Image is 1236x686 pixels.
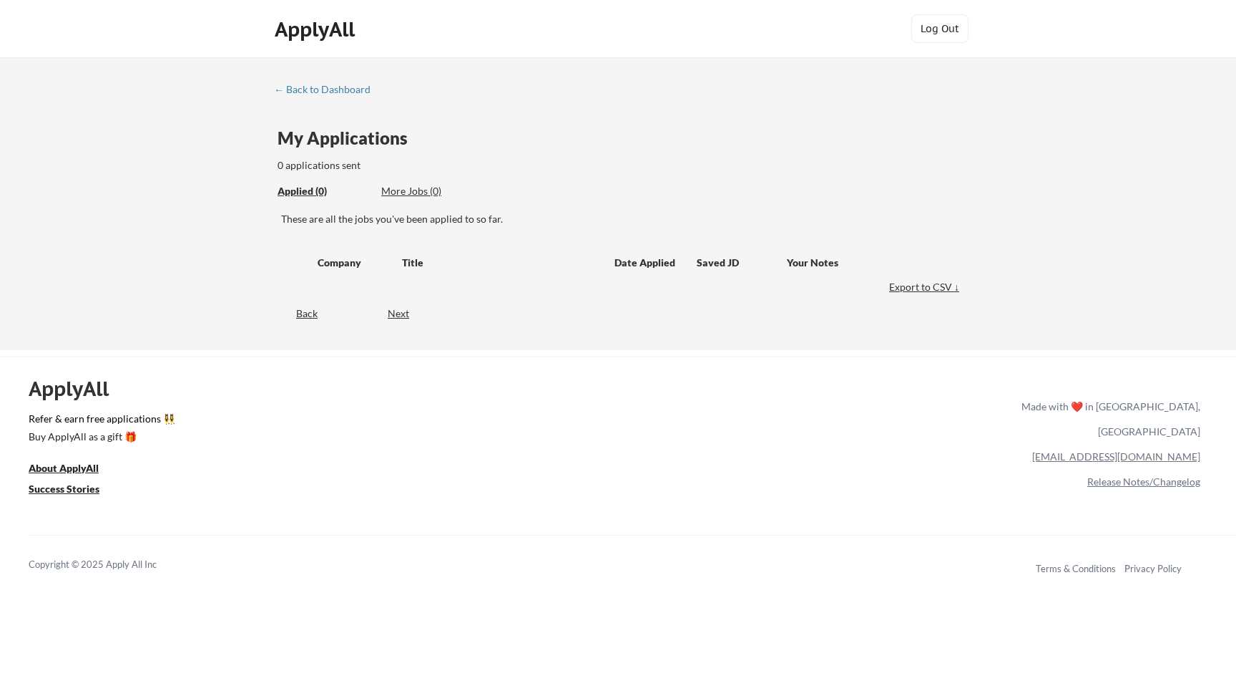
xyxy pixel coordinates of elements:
u: About ApplyAll [29,462,99,474]
div: Title [402,256,601,270]
div: Date Applied [614,256,677,270]
a: ← Back to Dashboard [274,84,381,98]
div: More Jobs (0) [381,184,486,198]
a: Privacy Policy [1124,563,1182,574]
div: These are all the jobs you've been applied to so far. [281,212,963,226]
div: ApplyAll [275,17,359,42]
a: Refer & earn free applications 👯‍♀️ [29,414,722,429]
a: [EMAIL_ADDRESS][DOMAIN_NAME] [1032,450,1200,463]
div: ApplyAll [29,377,125,401]
div: These are job applications we think you'd be a good fit for, but couldn't apply you to automatica... [381,184,486,199]
a: Buy ApplyAll as a gift 🎁 [29,429,172,447]
a: Terms & Conditions [1036,563,1116,574]
div: Your Notes [787,256,950,270]
div: Copyright © 2025 Apply All Inc [29,558,193,572]
div: 0 applications sent [278,158,554,173]
div: Saved JD [697,249,787,275]
div: Applied (0) [278,184,371,198]
div: These are all the jobs you've been applied to so far. [278,184,371,199]
div: ← Back to Dashboard [274,84,381,95]
div: Next [388,306,426,321]
div: Buy ApplyAll as a gift 🎁 [29,432,172,442]
div: Export to CSV ↓ [889,280,963,294]
a: About ApplyAll [29,460,119,478]
div: My Applications [278,130,419,147]
u: Success Stories [29,483,99,495]
div: Company [318,256,389,270]
button: Log Out [911,14,968,43]
div: Back [274,306,318,321]
a: Success Stories [29,481,119,499]
div: Made with ❤️ in [GEOGRAPHIC_DATA], [GEOGRAPHIC_DATA] [1016,394,1200,444]
a: Release Notes/Changelog [1087,475,1200,488]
